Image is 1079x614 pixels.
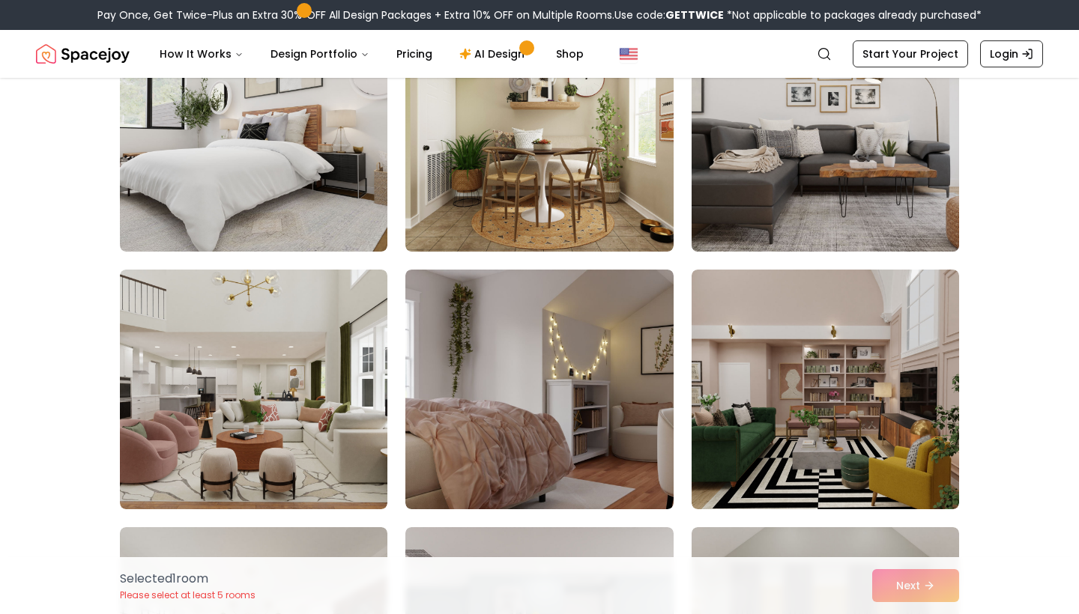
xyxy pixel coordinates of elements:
button: Design Portfolio [259,39,381,69]
img: Room room-3 [685,6,966,258]
p: Please select at least 5 rooms [120,589,256,601]
a: Pricing [384,39,444,69]
span: *Not applicable to packages already purchased* [724,7,982,22]
nav: Global [36,30,1043,78]
nav: Main [148,39,596,69]
img: Spacejoy Logo [36,39,130,69]
a: Login [980,40,1043,67]
img: United States [620,45,638,63]
a: Shop [544,39,596,69]
img: Room room-6 [692,270,959,509]
img: Room room-4 [120,270,387,509]
a: Start Your Project [853,40,968,67]
img: Room room-5 [405,270,673,509]
img: Room room-2 [405,12,673,252]
img: Room room-1 [120,12,387,252]
b: GETTWICE [665,7,724,22]
a: Spacejoy [36,39,130,69]
div: Pay Once, Get Twice-Plus an Extra 30% OFF All Design Packages + Extra 10% OFF on Multiple Rooms. [97,7,982,22]
button: How It Works [148,39,256,69]
p: Selected 1 room [120,570,256,588]
a: AI Design [447,39,541,69]
span: Use code: [614,7,724,22]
